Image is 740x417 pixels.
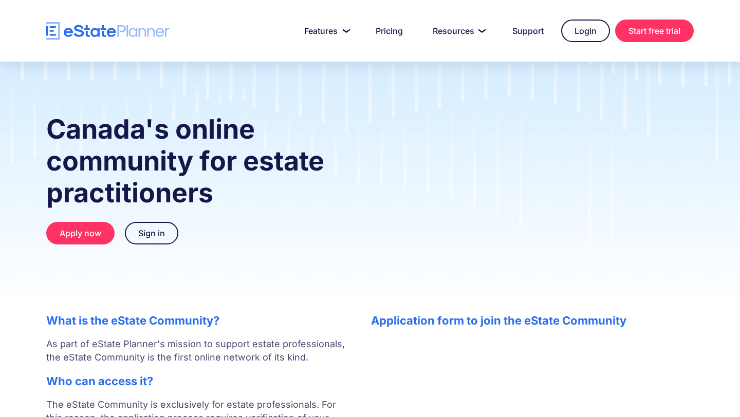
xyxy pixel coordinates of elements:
[46,113,324,209] strong: Canada's online community for estate practitioners
[561,20,610,42] a: Login
[371,314,694,327] h2: Application form to join the eState Community
[500,21,556,41] a: Support
[292,21,358,41] a: Features
[46,337,350,364] p: As part of eState Planner's mission to support estate professionals, the eState Community is the ...
[46,374,350,388] h2: Who can access it?
[420,21,495,41] a: Resources
[363,21,415,41] a: Pricing
[46,222,115,244] a: Apply now
[615,20,694,42] a: Start free trial
[125,222,178,244] a: Sign in
[46,314,350,327] h2: What is the eState Community?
